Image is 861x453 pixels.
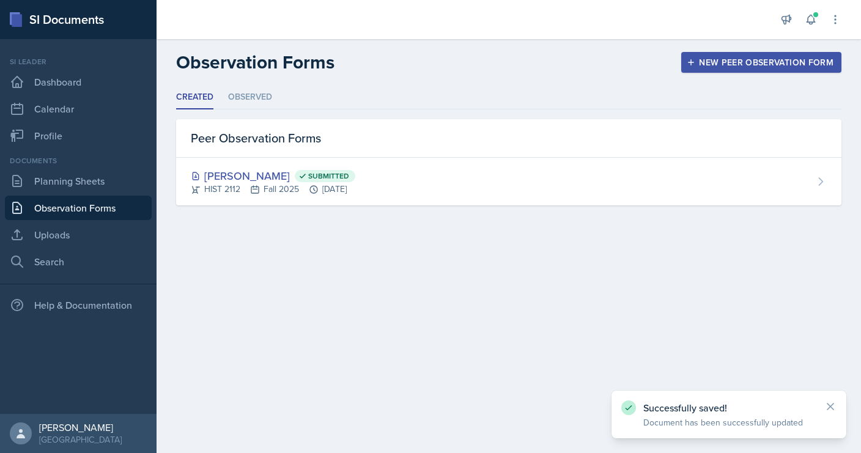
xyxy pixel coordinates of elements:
a: Observation Forms [5,196,152,220]
a: Search [5,249,152,274]
div: Help & Documentation [5,293,152,317]
div: [PERSON_NAME] [39,421,122,433]
div: New Peer Observation Form [689,57,833,67]
a: Planning Sheets [5,169,152,193]
a: Profile [5,123,152,148]
div: Si leader [5,56,152,67]
button: New Peer Observation Form [681,52,841,73]
h2: Observation Forms [176,51,334,73]
li: Observed [228,86,272,109]
p: Successfully saved! [643,402,815,414]
span: Submitted [308,171,349,181]
div: [PERSON_NAME] [191,168,355,184]
a: Calendar [5,97,152,121]
li: Created [176,86,213,109]
a: Uploads [5,223,152,247]
div: [GEOGRAPHIC_DATA] [39,433,122,446]
div: Peer Observation Forms [176,119,841,158]
p: Document has been successfully updated [643,416,815,429]
a: Dashboard [5,70,152,94]
div: Documents [5,155,152,166]
div: HIST 2112 Fall 2025 [DATE] [191,183,355,196]
a: [PERSON_NAME] Submitted HIST 2112Fall 2025[DATE] [176,158,841,205]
